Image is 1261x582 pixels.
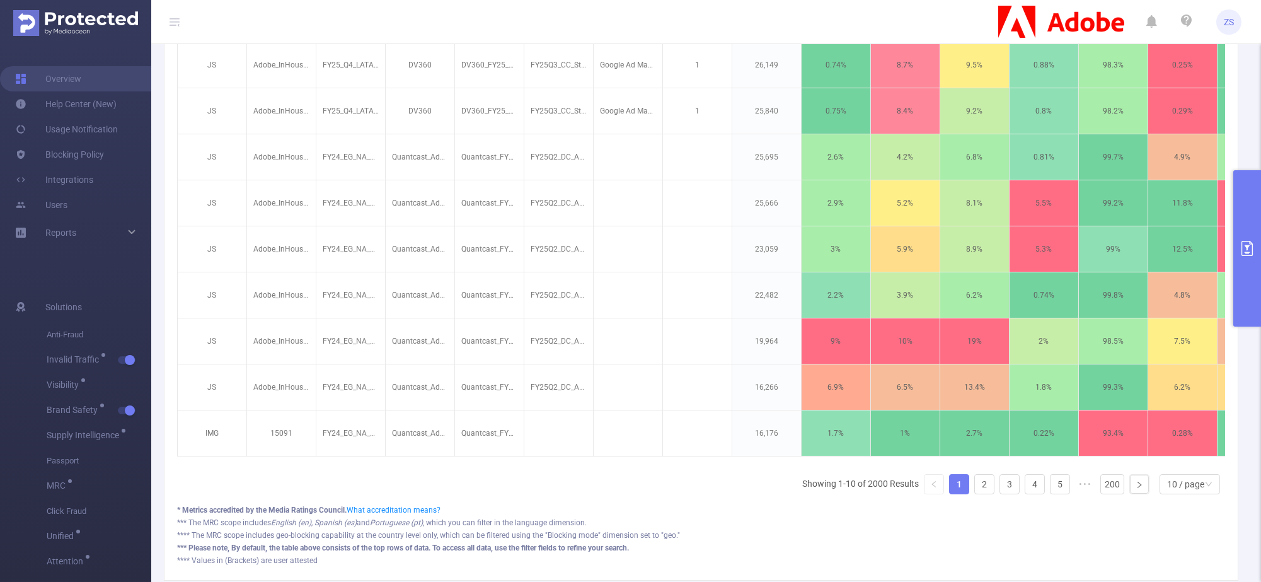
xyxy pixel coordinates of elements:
p: 0.88% [1010,53,1078,77]
span: Unified [47,532,78,540]
p: JS [178,99,246,123]
p: 8.9% [940,237,1009,261]
p: FY24_EG_NA_DocumentCloud_Acrobat_Acquisition [225291] [316,329,385,353]
p: FY25Q2_DC_AcrobatDC_AcrobatDC_XY_EN_CareerAdv_AN_728x90_NA_NA.zip [5554468] [524,375,593,399]
p: FY25_Q4_LATAM_Creative_EDU_Progression_Progression [288693] [316,99,385,123]
p: JS [178,283,246,307]
p: Quantcast_AdobeDyn [386,191,454,215]
p: Quantcast_FY24Acrobat_LAL_AcrobatTrialist-Dynamic_US_DSK_BAN_300x250 [7892485] [455,283,524,307]
p: 2.7% [940,421,1009,445]
span: Invalid Traffic [47,355,103,364]
a: Help Center (New) [15,91,117,117]
p: Adobe_InHouse [13539] [247,375,316,399]
i: icon: down [1205,480,1212,489]
p: JS [178,237,246,261]
p: Quantcast_AdobeDyn [386,283,454,307]
p: Quantcast_AdobeDyn [386,375,454,399]
p: 0.22% [1010,421,1078,445]
p: JS [178,191,246,215]
li: 5 [1050,474,1070,494]
p: 25,666 [732,191,801,215]
b: * Metrics accredited by the Media Ratings Council. [177,506,347,515]
p: FY25Q2_DC_AcrobatDC_AcrobatDC_XY_EN_CareerAdv_AN_300x250_NA_NA.zip [5554466] [524,237,593,261]
p: 4.8% [1148,283,1217,307]
i: Portuguese (pt) [370,518,423,527]
p: FY25Q2_DC_AcrobatDC_AcrobatDC_XY_EN_CareerAdv_AN_300x250_NA_NA.zip [5554466] [524,283,593,307]
p: 6.2% [940,283,1009,307]
p: FY25Q3_CC_Student_CCIAllApps_BR_PT_bluebgpsai_ST_300x250_NA_NA.png [5572993] [524,99,593,123]
p: Adobe_InHouse [13539] [247,145,316,169]
p: Quantcast_FY24Acrobat_LAL_DirectPaid-Dynamic_US_DSK_BAN_300x250 [7892495] [455,145,524,169]
p: 0.25% [1148,53,1217,77]
p: DV360_FY25_Q4_LATAM_Creative_EDU_Progression_Progression_PSP_STECustomIntent-UniqueBubbles_BZ_DSK... [455,53,524,77]
p: Quantcast_AdobeDyn [386,329,454,353]
p: Adobe_InHouse [13539] [247,283,316,307]
p: Quantcast_AdobeDyn [386,145,454,169]
p: 4.9% [1148,145,1217,169]
p: 99.2% [1079,191,1148,215]
p: FY25Q3_CC_Student_CCIAllApps_BR_PT_uniquebubblespslr_ST_300x250_NA_NA.png [5573000] [524,53,593,77]
li: 200 [1100,474,1124,494]
a: 3 [1000,475,1019,494]
p: 8.7% [871,53,940,77]
p: DV360 [386,53,454,77]
span: Visibility [47,380,83,389]
p: FY24_EG_NA_DocumentCloud_Acrobat_Acquisition [225291] [316,237,385,261]
p: 99.3% [1079,375,1148,399]
p: 25,695 [732,145,801,169]
p: 5.2% [871,191,940,215]
p: 5.5% [1010,191,1078,215]
span: Solutions [45,294,82,320]
p: 5.9% [871,237,940,261]
span: ••• [1075,474,1095,494]
p: 2% [1010,329,1078,353]
p: Adobe_InHouse [13539] [247,237,316,261]
p: 19% [940,329,1009,353]
span: Supply Intelligence [47,431,124,439]
p: Adobe_InHouse [13539] [247,99,316,123]
p: 98.5% [1079,329,1148,353]
p: Adobe_InHouse [13539] [247,329,316,353]
a: Reports [45,220,76,245]
p: 5.3% [1010,237,1078,261]
p: 10% [871,329,940,353]
div: **** Values in (Brackets) are user attested [177,555,1225,566]
span: Brand Safety [47,405,102,414]
p: DV360 [386,99,454,123]
p: 19,964 [732,329,801,353]
p: 16,176 [732,421,801,445]
span: Anti-Fraud [47,322,151,347]
p: 12.5% [1148,237,1217,261]
p: 26,149 [732,53,801,77]
p: 9.2% [940,99,1009,123]
p: Quantcast_FY24Acrobat_PSP_DirectPaid-Dynamic-Cookieless_US_DSK_BAN_300x250 [7892531] [455,191,524,215]
span: Passport [47,448,151,474]
a: 200 [1101,475,1124,494]
a: Integrations [15,167,93,192]
p: FY24_EG_NA_DocumentCloud_Acrobat_Acquisition [225291] [316,421,385,445]
p: IMG [178,421,246,445]
span: ZS [1224,9,1234,35]
li: Showing 1-10 of 2000 Results [802,474,919,494]
p: 1 [663,99,732,123]
p: Quantcast_FY24Acrobat_PSP_AcrobatTrialist-Dynamic-Cookieless_US_DSK_BAN_728x90 [7892523] [455,375,524,399]
a: Usage Notification [15,117,118,142]
p: FY25Q2_DC_AcrobatDC_AcrobatDC_XY_EN_CareerAdv_AN_728x90_NA_NA.zip [5554468] [524,329,593,353]
p: 1 [663,53,732,77]
p: DV360_FY25_Q4_LATAM_Creative_EDU_Progression_Progression_PSP_STECustomIntent-BlueBG_BZ_DSK_BAN_30... [455,99,524,123]
p: FY24_EG_NA_DocumentCloud_Acrobat_Acquisition [225291] [316,145,385,169]
p: Adobe_InHouse [13539] [247,53,316,77]
p: 0.75% [802,99,870,123]
li: Next Page [1129,474,1149,494]
p: FY25Q2_DC_AcrobatDC_AcrobatDC_XY_EN_CareerAdv_AN_300x250_NA_NA.zip [5554466] [524,145,593,169]
p: 2.9% [802,191,870,215]
p: 6.2% [1148,375,1217,399]
p: 7.5% [1148,329,1217,353]
p: 22,482 [732,283,801,307]
p: 23,059 [732,237,801,261]
p: 0.8% [1010,99,1078,123]
p: 0.74% [1010,283,1078,307]
div: 10 / page [1167,475,1204,494]
img: Protected Media [13,10,138,36]
p: 2.6% [802,145,870,169]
